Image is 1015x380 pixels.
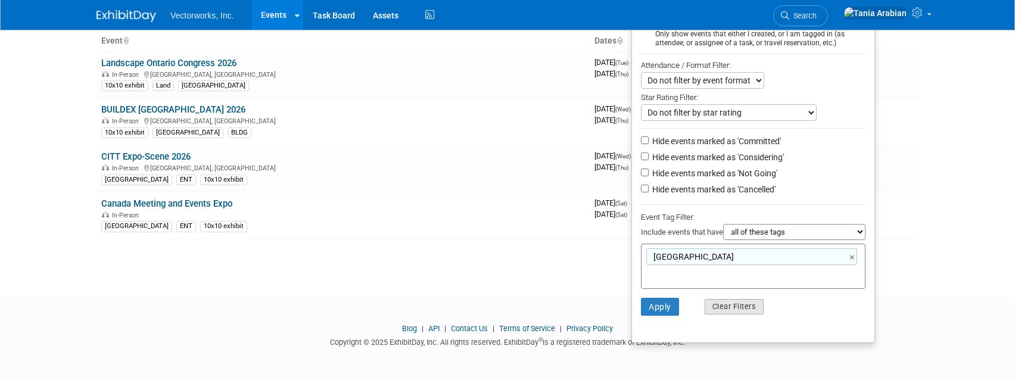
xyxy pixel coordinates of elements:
div: [GEOGRAPHIC_DATA] [178,80,249,91]
a: Sort by Start Date [617,36,622,45]
div: Star Rating Filter: [641,89,865,104]
div: [GEOGRAPHIC_DATA] [101,175,172,185]
label: Hide events marked as 'Not Going' [650,167,777,179]
span: [DATE] [594,151,634,160]
a: Blog [402,324,417,333]
div: 10x10 exhibit [200,175,247,185]
img: ExhibitDay [96,10,156,22]
a: Search [773,5,828,26]
a: Contact Us [451,324,488,333]
span: (Thu) [615,164,628,171]
th: Event [96,31,590,51]
div: Attendance / Format Filter: [641,58,865,72]
a: Canada Meeting and Events Expo [101,198,232,209]
div: ENT [176,221,196,232]
span: - [630,58,632,67]
div: [GEOGRAPHIC_DATA] [101,221,172,232]
span: [DATE] [594,116,628,124]
span: (Thu) [615,71,628,77]
button: Apply [641,298,679,316]
div: BLDG [228,127,251,138]
span: (Thu) [615,117,628,124]
a: × [849,251,857,264]
div: Event Tag Filter: [641,210,865,224]
span: [DATE] [594,198,631,207]
span: [DATE] [594,69,628,78]
img: In-Person Event [102,71,109,77]
div: [GEOGRAPHIC_DATA], [GEOGRAPHIC_DATA] [101,116,585,125]
sup: ® [538,337,543,343]
span: (Tue) [615,60,628,66]
th: Dates [590,31,754,51]
label: Hide events marked as 'Cancelled' [650,183,776,195]
a: Sort by Event Name [123,36,129,45]
span: In-Person [112,117,142,125]
span: In-Person [112,71,142,79]
div: [GEOGRAPHIC_DATA], [GEOGRAPHIC_DATA] [101,69,585,79]
span: (Wed) [615,153,631,160]
div: [GEOGRAPHIC_DATA], [GEOGRAPHIC_DATA] [101,163,585,172]
div: Include events that have [641,224,865,244]
span: In-Person [112,211,142,219]
span: - [629,198,631,207]
span: | [557,324,565,333]
span: [DATE] [594,58,632,67]
img: Tania Arabian [843,7,907,20]
span: | [441,324,449,333]
div: Only show events that either I created, or I am tagged in (as attendee, or assignee of a task, or... [641,30,865,48]
span: [DATE] [594,163,628,172]
img: In-Person Event [102,117,109,123]
span: [DATE] [594,210,627,219]
div: 10x10 exhibit [101,127,148,138]
span: | [419,324,426,333]
a: API [428,324,440,333]
button: Clear Filters [705,299,764,314]
span: (Wed) [615,106,631,113]
div: 10x10 exhibit [101,80,148,91]
div: Land [152,80,174,91]
a: Landscape Ontario Congress 2026 [101,58,236,68]
a: Privacy Policy [566,324,613,333]
span: (Sat) [615,200,627,207]
span: In-Person [112,164,142,172]
span: | [490,324,497,333]
label: Hide events marked as 'Considering' [650,151,784,163]
a: CITT Expo-Scene 2026 [101,151,191,162]
label: Hide events marked as 'Committed' [650,135,781,147]
div: ENT [176,175,196,185]
img: In-Person Event [102,164,109,170]
span: Search [789,11,817,20]
div: 10x10 exhibit [200,221,247,232]
a: Terms of Service [499,324,555,333]
span: [DATE] [594,104,634,113]
a: BUILDEX [GEOGRAPHIC_DATA] 2026 [101,104,245,115]
div: [GEOGRAPHIC_DATA] [152,127,223,138]
span: [GEOGRAPHIC_DATA] [651,251,734,263]
img: In-Person Event [102,211,109,217]
span: Vectorworks, Inc. [170,11,234,20]
span: (Sat) [615,211,627,218]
